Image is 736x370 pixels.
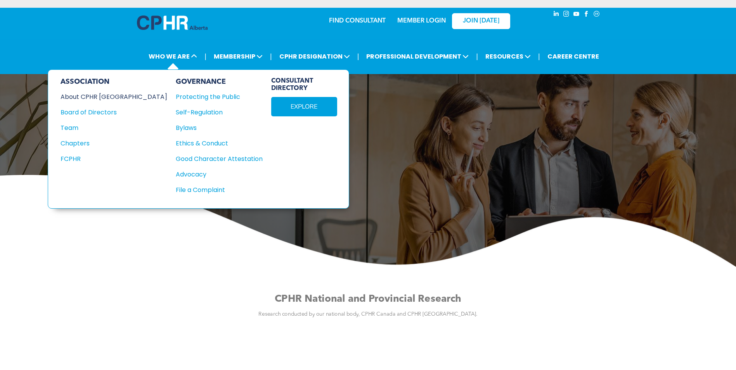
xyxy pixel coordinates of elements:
[329,18,386,24] a: FIND CONSULTANT
[176,107,263,117] a: Self-Regulation
[176,138,254,148] div: Ethics & Conduct
[61,107,167,117] a: Board of Directors
[176,92,263,102] a: Protecting the Public
[61,154,167,164] a: FCPHR
[211,49,265,64] span: MEMBERSHIP
[545,49,601,64] a: CAREER CENTRE
[271,78,337,92] span: CONSULTANT DIRECTORY
[552,10,561,20] a: linkedin
[176,138,263,148] a: Ethics & Conduct
[357,48,359,64] li: |
[204,48,206,64] li: |
[476,48,478,64] li: |
[538,48,540,64] li: |
[176,92,254,102] div: Protecting the Public
[61,78,167,86] div: ASSOCIATION
[61,92,157,102] div: About CPHR [GEOGRAPHIC_DATA]
[258,312,477,317] span: Research conducted by our national body, CPHR Canada and CPHR [GEOGRAPHIC_DATA].
[463,17,499,25] span: JOIN [DATE]
[61,123,157,133] div: Team
[275,294,462,304] span: CPHR National and Provincial Research
[397,18,446,24] a: MEMBER LOGIN
[483,49,533,64] span: RESOURCES
[592,10,601,20] a: Social network
[61,138,167,148] a: Chapters
[176,78,263,86] div: GOVERNANCE
[176,154,254,164] div: Good Character Attestation
[176,185,254,195] div: File a Complaint
[61,154,157,164] div: FCPHR
[364,49,471,64] span: PROFESSIONAL DEVELOPMENT
[176,154,263,164] a: Good Character Attestation
[61,107,157,117] div: Board of Directors
[582,10,591,20] a: facebook
[452,13,510,29] a: JOIN [DATE]
[176,169,263,179] a: Advocacy
[137,16,208,30] img: A blue and white logo for cp alberta
[277,49,352,64] span: CPHR DESIGNATION
[176,107,254,117] div: Self-Regulation
[146,49,199,64] span: WHO WE ARE
[270,48,272,64] li: |
[61,138,157,148] div: Chapters
[572,10,581,20] a: youtube
[176,169,254,179] div: Advocacy
[176,123,254,133] div: Bylaws
[61,92,167,102] a: About CPHR [GEOGRAPHIC_DATA]
[176,185,263,195] a: File a Complaint
[271,97,337,116] a: EXPLORE
[562,10,571,20] a: instagram
[176,123,263,133] a: Bylaws
[61,123,167,133] a: Team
